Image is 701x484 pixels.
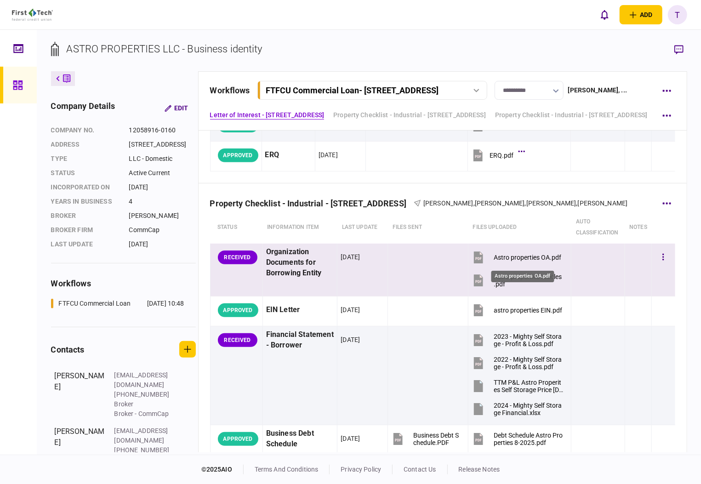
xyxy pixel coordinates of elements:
div: FTFCU Commercial Loan - [STREET_ADDRESS] [266,85,439,95]
button: open adding identity options [620,5,662,24]
div: Broker - CommCap [114,409,174,419]
div: EIN Letter [266,300,334,320]
div: Organization Documents for Borrowing Entity [266,247,334,279]
a: contact us [404,466,436,473]
div: TTM P&L Astro Properites Self Storage Price June 30th 2025.xlsx [494,379,563,393]
div: [PHONE_NUMBER] [114,390,174,399]
div: [PHONE_NUMBER] [114,445,174,455]
div: [PERSON_NAME] [55,426,105,465]
th: auto classification [571,211,625,244]
button: ERQ.pdf [471,145,523,165]
div: Type [51,154,120,164]
div: [PERSON_NAME] [55,370,105,419]
a: Letter of Interest - [STREET_ADDRESS] [210,110,325,120]
button: Astro properties articles.pdf [472,270,563,290]
div: ERQ [265,145,312,165]
div: address [51,140,120,149]
div: 12058916-0160 [129,125,196,135]
div: LLC - Domestic [129,154,196,164]
div: workflows [51,277,196,290]
button: 2022 - Mighty Self Storage - Profit & Loss.pdf [472,353,563,373]
a: terms and conditions [255,466,319,473]
div: [DATE] [341,434,360,443]
th: Files uploaded [468,211,571,244]
div: APPROVED [218,303,258,317]
a: privacy policy [341,466,381,473]
div: broker firm [51,225,120,235]
button: T [668,5,687,24]
button: astro properties EIN.pdf [472,300,562,320]
div: [STREET_ADDRESS] [129,140,196,149]
div: 4 [129,197,196,206]
div: FTFCU Commercial Loan [59,299,131,308]
button: 2023 - Mighty Self Storage - Profit & Loss.pdf [472,330,563,350]
th: last update [337,211,388,244]
th: notes [625,211,652,244]
span: [PERSON_NAME] [526,199,576,207]
button: FTFCU Commercial Loan- [STREET_ADDRESS] [257,81,487,100]
span: [PERSON_NAME] [423,199,473,207]
div: Debt Schedule Astro Properties 8-2025.pdf [494,432,563,446]
div: Broker [51,211,120,221]
div: © 2025 AIO [201,465,244,474]
div: RECEIVED [218,333,257,347]
div: [PERSON_NAME] [129,211,196,221]
div: [DATE] [129,239,196,249]
th: status [210,211,262,244]
div: [PERSON_NAME] , ... [568,85,627,95]
div: Business Debt Schedule [266,428,334,450]
th: files sent [388,211,468,244]
div: workflows [210,84,250,97]
div: 2022 - Mighty Self Storage - Profit & Loss.pdf [494,356,563,370]
div: ASTRO PROPERTIES LLC - Business identity [67,41,262,57]
div: 2024 - Mighty Self Storage Financial.xlsx [494,402,563,416]
button: Astro properties OA.pdf [472,247,561,268]
div: [EMAIL_ADDRESS][DOMAIN_NAME] [114,370,174,390]
div: [DATE] [129,182,196,192]
button: 2024 - Mighty Self Storage Financial.xlsx [472,399,563,419]
th: Information item [262,211,337,244]
div: last update [51,239,120,249]
div: Business Debt Schedule.PDF [413,432,460,446]
div: [DATE] [341,305,360,314]
div: astro properties EIN.pdf [494,307,562,314]
span: , [576,199,578,207]
div: Active Current [129,168,196,178]
span: [PERSON_NAME] [578,199,628,207]
a: Property Checklist - Industrial - [STREET_ADDRESS] [333,110,486,120]
div: [DATE] [319,150,338,159]
div: CommCap [129,225,196,235]
button: open notifications list [595,5,614,24]
div: incorporated on [51,182,120,192]
img: client company logo [12,9,53,21]
button: Edit [157,100,196,116]
div: APPROVED [218,148,258,162]
div: [DATE] [341,252,360,262]
div: company no. [51,125,120,135]
div: Broker [114,399,174,409]
div: RECEIVED [218,251,257,264]
span: [PERSON_NAME] [475,199,525,207]
button: Business Debt Schedule.PDF [391,428,460,449]
button: Debt Schedule Astro Properties 8-2025.pdf [472,428,563,449]
div: [DATE] 10:48 [147,299,184,308]
div: status [51,168,120,178]
a: FTFCU Commercial Loan[DATE] 10:48 [51,299,184,308]
div: Financial Statement - Borrower [266,330,334,351]
div: contacts [51,343,85,356]
a: Property Checklist - Industrial - [STREET_ADDRESS] [495,110,648,120]
div: Property Checklist - Industrial - [STREET_ADDRESS] [210,199,414,208]
div: years in business [51,197,120,206]
a: release notes [459,466,500,473]
div: Astro properties OA.pdf [494,254,561,261]
div: ERQ.pdf [490,152,513,159]
button: TTM P&L Astro Properites Self Storage Price June 30th 2025.xlsx [472,376,563,396]
div: [DATE] [341,335,360,344]
span: , [525,199,526,207]
div: APPROVED [218,432,258,446]
div: 2023 - Mighty Self Storage - Profit & Loss.pdf [494,333,563,347]
span: , [473,199,475,207]
div: [EMAIL_ADDRESS][DOMAIN_NAME] [114,426,174,445]
div: company details [51,100,115,116]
